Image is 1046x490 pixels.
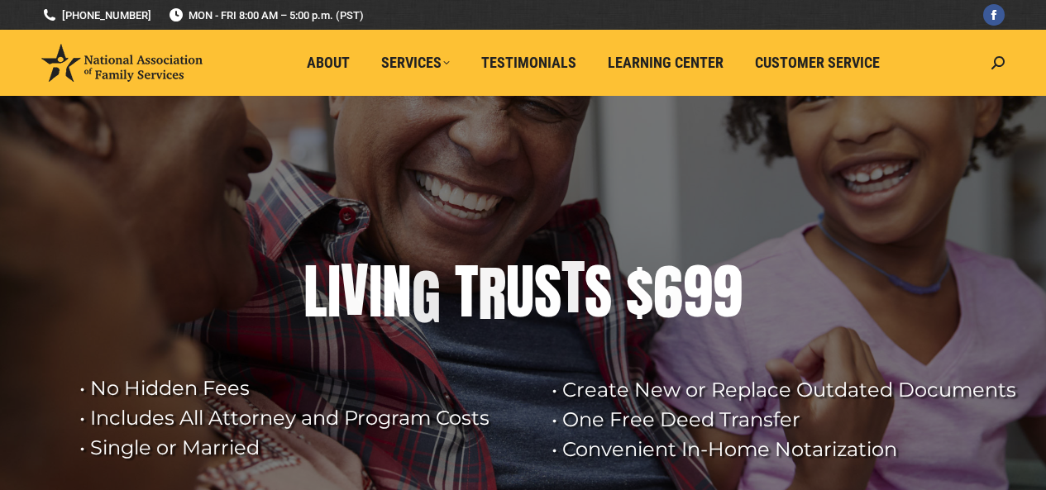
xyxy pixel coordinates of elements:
[626,258,653,324] div: $
[596,47,735,78] a: Learning Center
[412,264,441,331] div: G
[983,4,1005,26] a: Facebook page opens in new window
[341,257,369,323] div: V
[327,259,341,325] div: I
[41,7,151,23] a: [PHONE_NUMBER]
[506,259,534,325] div: U
[561,255,585,321] div: T
[478,261,506,327] div: R
[307,54,350,72] span: About
[534,259,561,325] div: S
[755,54,880,72] span: Customer Service
[79,373,531,463] rs-layer: • No Hidden Fees • Includes All Attorney and Program Costs • Single or Married
[585,259,612,325] div: S
[41,44,203,82] img: National Association of Family Services
[481,54,576,72] span: Testimonials
[295,47,361,78] a: About
[369,259,382,325] div: I
[168,7,364,23] span: MON - FRI 8:00 AM – 5:00 p.m. (PST)
[653,259,683,326] div: 6
[470,47,588,78] a: Testimonials
[608,54,724,72] span: Learning Center
[683,259,713,325] div: 9
[743,47,891,78] a: Customer Service
[713,259,743,325] div: 9
[552,375,1031,464] rs-layer: • Create New or Replace Outdated Documents • One Free Deed Transfer • Convenient In-Home Notariza...
[382,259,412,325] div: N
[455,259,478,325] div: T
[303,259,327,325] div: L
[381,54,450,72] span: Services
